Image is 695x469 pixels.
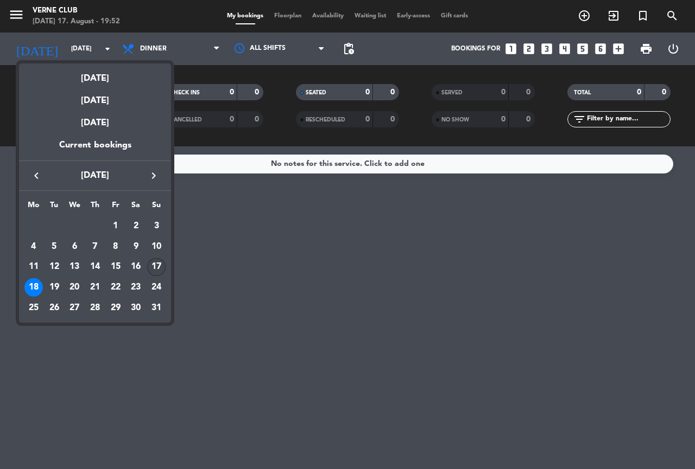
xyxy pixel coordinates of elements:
div: 17 [147,258,166,277]
div: 26 [45,299,64,317]
td: August 8, 2025 [105,236,126,257]
div: 25 [24,299,43,317]
div: 22 [106,278,125,297]
div: 11 [24,258,43,277]
th: Thursday [85,199,105,216]
div: 27 [65,299,84,317]
th: Monday [23,199,44,216]
td: August 22, 2025 [105,277,126,298]
td: August 5, 2025 [44,236,65,257]
td: August 12, 2025 [44,257,65,278]
td: AUG [23,216,105,236]
td: August 30, 2025 [126,298,147,318]
span: [DATE] [46,169,144,183]
td: August 29, 2025 [105,298,126,318]
i: keyboard_arrow_right [147,169,160,182]
div: 18 [24,278,43,297]
td: August 2, 2025 [126,216,147,236]
div: 12 [45,258,64,277]
div: 6 [65,237,84,256]
th: Wednesday [64,199,85,216]
td: August 10, 2025 [146,236,167,257]
div: 13 [65,258,84,277]
div: 7 [86,237,104,256]
div: 31 [147,299,166,317]
td: August 9, 2025 [126,236,147,257]
div: 24 [147,278,166,297]
div: 20 [65,278,84,297]
div: 29 [106,299,125,317]
th: Saturday [126,199,147,216]
div: 3 [147,217,166,235]
td: August 7, 2025 [85,236,105,257]
td: August 15, 2025 [105,257,126,278]
td: August 21, 2025 [85,277,105,298]
td: August 6, 2025 [64,236,85,257]
td: August 28, 2025 [85,298,105,318]
div: 28 [86,299,104,317]
td: August 11, 2025 [23,257,44,278]
td: August 31, 2025 [146,298,167,318]
td: August 3, 2025 [146,216,167,236]
div: 21 [86,278,104,297]
td: August 1, 2025 [105,216,126,236]
div: 1 [106,217,125,235]
i: keyboard_arrow_left [30,169,43,182]
div: 9 [127,237,145,256]
td: August 27, 2025 [64,298,85,318]
td: August 23, 2025 [126,277,147,298]
button: keyboard_arrow_right [144,169,163,183]
td: August 20, 2025 [64,277,85,298]
button: keyboard_arrow_left [27,169,46,183]
div: 5 [45,237,64,256]
td: August 13, 2025 [64,257,85,278]
div: 10 [147,237,166,256]
td: August 14, 2025 [85,257,105,278]
div: 23 [127,278,145,297]
div: 16 [127,258,145,277]
div: 30 [127,299,145,317]
td: August 19, 2025 [44,277,65,298]
div: 19 [45,278,64,297]
td: August 17, 2025 [146,257,167,278]
div: 8 [106,237,125,256]
div: 15 [106,258,125,277]
td: August 4, 2025 [23,236,44,257]
div: 14 [86,258,104,277]
th: Friday [105,199,126,216]
td: August 26, 2025 [44,298,65,318]
th: Sunday [146,199,167,216]
td: August 18, 2025 [23,277,44,298]
td: August 24, 2025 [146,277,167,298]
div: [DATE] [19,86,171,108]
div: 4 [24,237,43,256]
div: 2 [127,217,145,235]
div: [DATE] [19,108,171,138]
div: [DATE] [19,63,171,86]
td: August 25, 2025 [23,298,44,318]
th: Tuesday [44,199,65,216]
td: August 16, 2025 [126,257,147,278]
div: Current bookings [19,138,171,160]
